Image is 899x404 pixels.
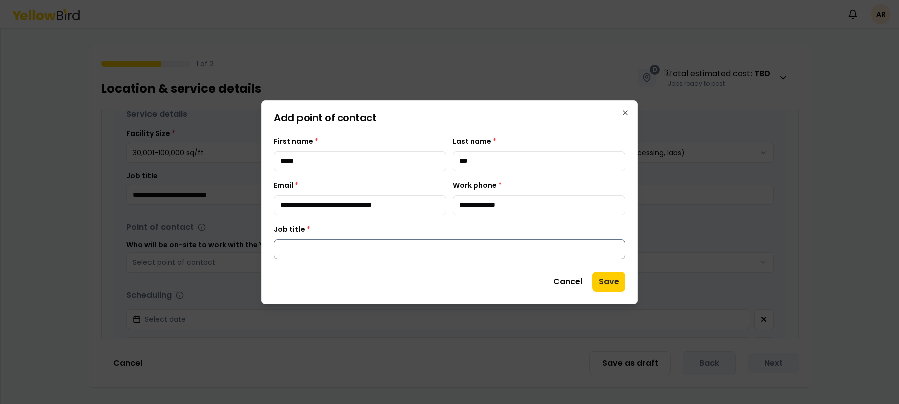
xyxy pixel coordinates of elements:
[547,272,588,292] button: Cancel
[274,224,310,234] label: Job title
[453,136,496,146] label: Last name
[453,180,502,190] label: Work phone
[274,113,625,123] h2: Add point of contact
[274,180,298,190] label: Email
[274,136,318,146] label: First name
[592,272,625,292] button: Save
